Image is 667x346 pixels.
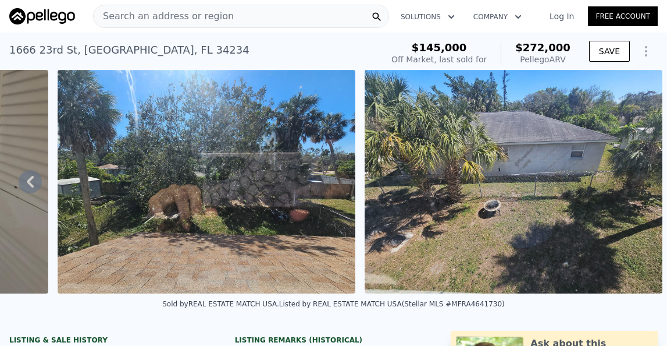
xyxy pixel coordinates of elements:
[515,41,570,54] span: $272,000
[634,40,658,63] button: Show Options
[9,8,75,24] img: Pellego
[391,54,487,65] div: Off Market, last sold for
[58,70,355,294] img: Sale: 76976630 Parcel: 22236532
[235,336,433,345] div: Listing Remarks (Historical)
[279,300,505,308] div: Listed by REAL ESTATE MATCH USA (Stellar MLS #MFRA4641730)
[589,41,630,62] button: SAVE
[9,42,249,58] div: 1666 23rd St , [GEOGRAPHIC_DATA] , FL 34234
[412,41,467,54] span: $145,000
[391,6,464,27] button: Solutions
[515,54,570,65] div: Pellego ARV
[588,6,658,26] a: Free Account
[536,10,588,22] a: Log In
[162,300,279,308] div: Sold by REAL ESTATE MATCH USA .
[94,9,234,23] span: Search an address or region
[464,6,531,27] button: Company
[365,70,662,294] img: Sale: 76976630 Parcel: 22236532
